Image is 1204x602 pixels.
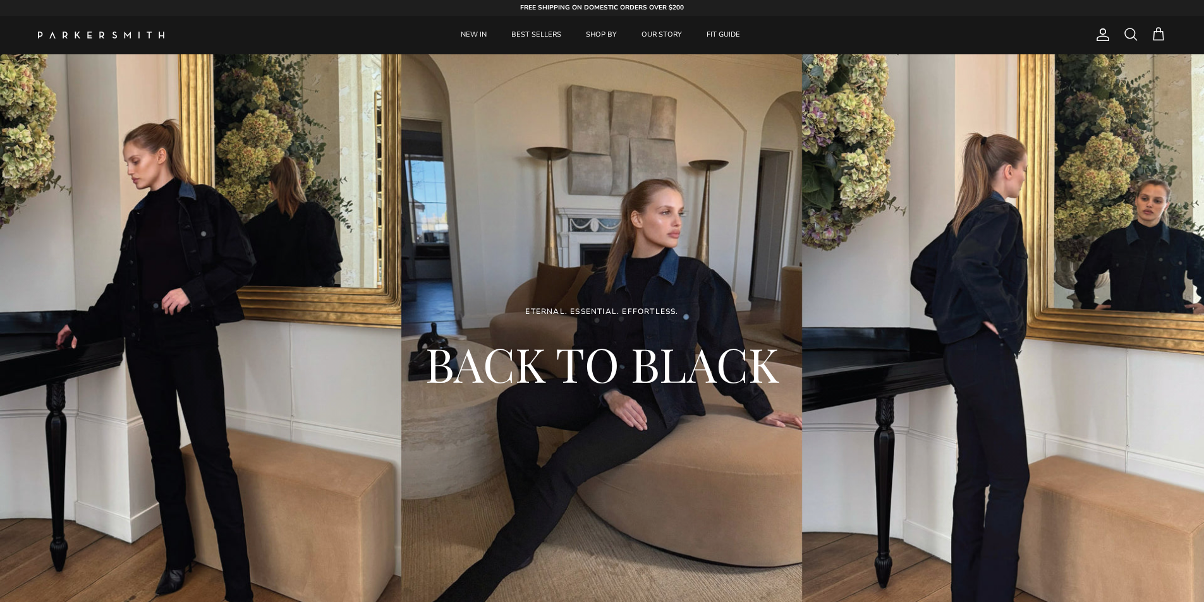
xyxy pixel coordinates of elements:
a: NEW IN [449,16,498,54]
a: SHOP BY [575,16,628,54]
img: Parker Smith [38,32,164,39]
h2: BACK TO BLACK [252,334,953,394]
div: Primary [188,16,1013,54]
a: OUR STORY [630,16,693,54]
a: BEST SELLERS [500,16,573,54]
a: FIT GUIDE [695,16,751,54]
strong: FREE SHIPPING ON DOMESTIC ORDERS OVER $200 [520,3,684,12]
div: ETERNAL. ESSENTIAL. EFFORTLESS. [70,307,1134,317]
a: Account [1090,27,1110,42]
